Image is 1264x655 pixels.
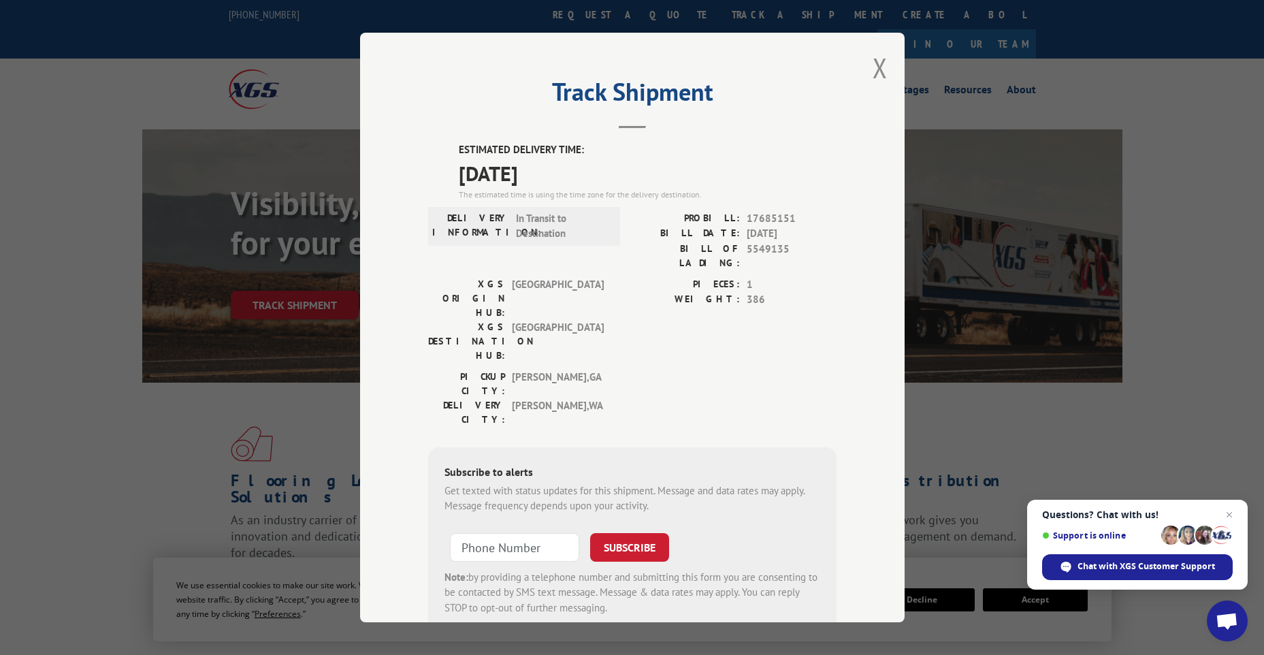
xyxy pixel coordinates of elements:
[512,398,604,427] span: [PERSON_NAME] , WA
[428,398,505,427] label: DELIVERY CITY:
[512,320,604,363] span: [GEOGRAPHIC_DATA]
[444,570,820,616] div: by providing a telephone number and submitting this form you are consenting to be contacted by SM...
[459,142,837,158] label: ESTIMATED DELIVERY TIME:
[632,211,740,227] label: PROBILL:
[632,292,740,308] label: WEIGHT:
[1042,530,1156,541] span: Support is online
[632,277,740,293] label: PIECES:
[428,370,505,398] label: PICKUP CITY:
[632,242,740,270] label: BILL OF LADING:
[747,211,837,227] span: 17685151
[512,277,604,320] span: [GEOGRAPHIC_DATA]
[1207,601,1248,641] div: Open chat
[450,533,579,562] input: Phone Number
[428,277,505,320] label: XGS ORIGIN HUB:
[1042,509,1233,520] span: Questions? Chat with us!
[459,158,837,189] span: [DATE]
[747,277,837,293] span: 1
[747,242,837,270] span: 5549135
[747,226,837,242] span: [DATE]
[428,320,505,363] label: XGS DESTINATION HUB:
[516,211,608,242] span: In Transit to Destination
[444,571,468,584] strong: Note:
[590,533,669,562] button: SUBSCRIBE
[444,483,820,514] div: Get texted with status updates for this shipment. Message and data rates may apply. Message frequ...
[747,292,837,308] span: 386
[444,464,820,483] div: Subscribe to alerts
[873,50,888,86] button: Close modal
[432,211,509,242] label: DELIVERY INFORMATION:
[632,226,740,242] label: BILL DATE:
[512,370,604,398] span: [PERSON_NAME] , GA
[459,189,837,201] div: The estimated time is using the time zone for the delivery destination.
[1077,560,1215,573] span: Chat with XGS Customer Support
[428,82,837,108] h2: Track Shipment
[1042,554,1233,580] div: Chat with XGS Customer Support
[1221,507,1237,523] span: Close chat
